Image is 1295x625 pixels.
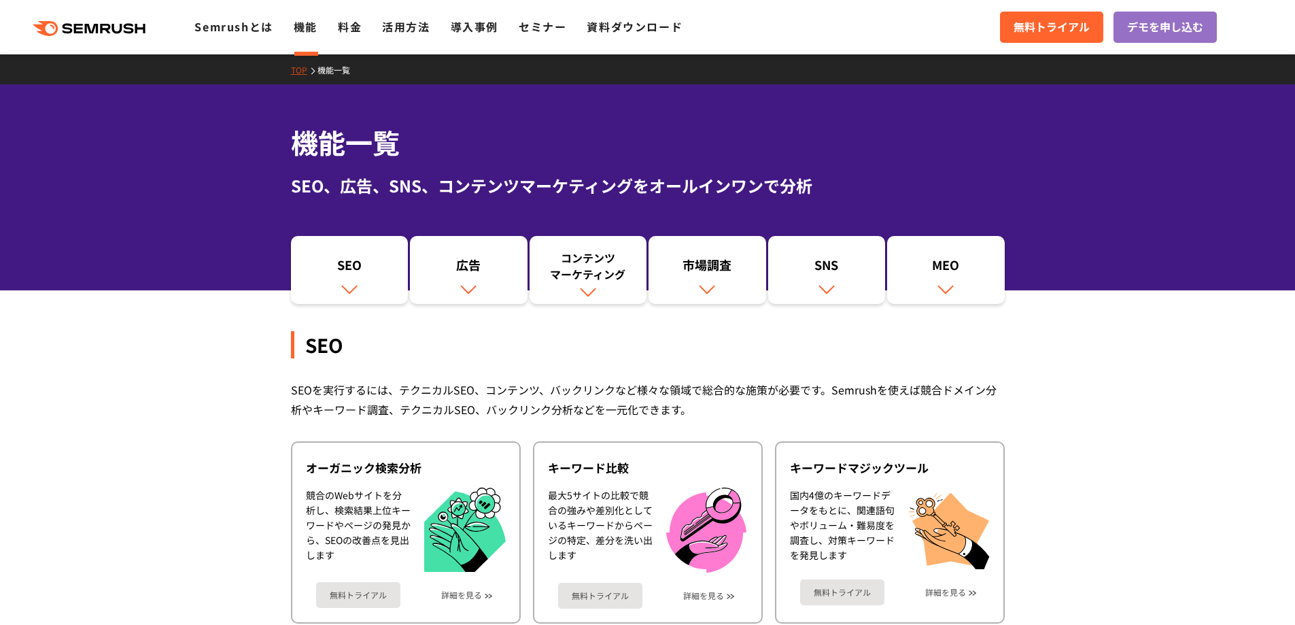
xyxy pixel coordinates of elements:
[894,256,998,280] div: MEO
[291,236,409,304] a: SEO
[887,236,1005,304] a: MEO
[548,488,653,573] div: 最大5サイトの比較で競合の強みや差別化としているキーワードからページの特定、差分を洗い出します
[666,488,746,573] img: キーワード比較
[908,488,990,569] img: キーワードマジックツール
[925,588,966,597] a: 詳細を見る
[451,18,498,35] a: 導入事例
[417,256,521,280] div: 広告
[800,579,884,605] a: 無料トライアル
[306,460,506,476] div: オーガニック検索分析
[291,173,1005,198] div: SEO、広告、SNS、コンテンツマーケティングをオールインワンで分析
[306,488,411,573] div: 競合のWebサイトを分析し、検索結果上位キーワードやページの発見から、SEOの改善点を見出します
[441,590,482,600] a: 詳細を見る
[291,64,317,75] a: TOP
[519,18,566,35] a: セミナー
[294,18,317,35] a: 機能
[1000,12,1103,43] a: 無料トライアル
[424,488,506,573] img: オーガニック検索分析
[291,122,1005,163] h1: 機能一覧
[790,488,895,569] div: 国内4億のキーワードデータをもとに、関連語句やボリューム・難易度を調査し、対策キーワードを発見します
[587,18,683,35] a: 資料ダウンロード
[536,250,640,282] div: コンテンツ マーケティング
[410,236,528,304] a: 広告
[298,256,402,280] div: SEO
[194,18,273,35] a: Semrushとは
[1113,12,1217,43] a: デモを申し込む
[790,460,990,476] div: キーワードマジックツール
[291,331,1005,358] div: SEO
[530,236,647,304] a: コンテンツマーケティング
[1014,18,1090,36] span: 無料トライアル
[768,236,886,304] a: SNS
[649,236,766,304] a: 市場調査
[548,460,748,476] div: キーワード比較
[775,256,879,280] div: SNS
[338,18,362,35] a: 料金
[382,18,430,35] a: 活用方法
[316,582,400,608] a: 無料トライアル
[655,256,759,280] div: 市場調査
[317,64,360,75] a: 機能一覧
[683,591,724,601] a: 詳細を見る
[1127,18,1203,36] span: デモを申し込む
[291,380,1005,420] div: SEOを実行するには、テクニカルSEO、コンテンツ、バックリンクなど様々な領域で総合的な施策が必要です。Semrushを使えば競合ドメイン分析やキーワード調査、テクニカルSEO、バックリンク分析...
[558,583,642,609] a: 無料トライアル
